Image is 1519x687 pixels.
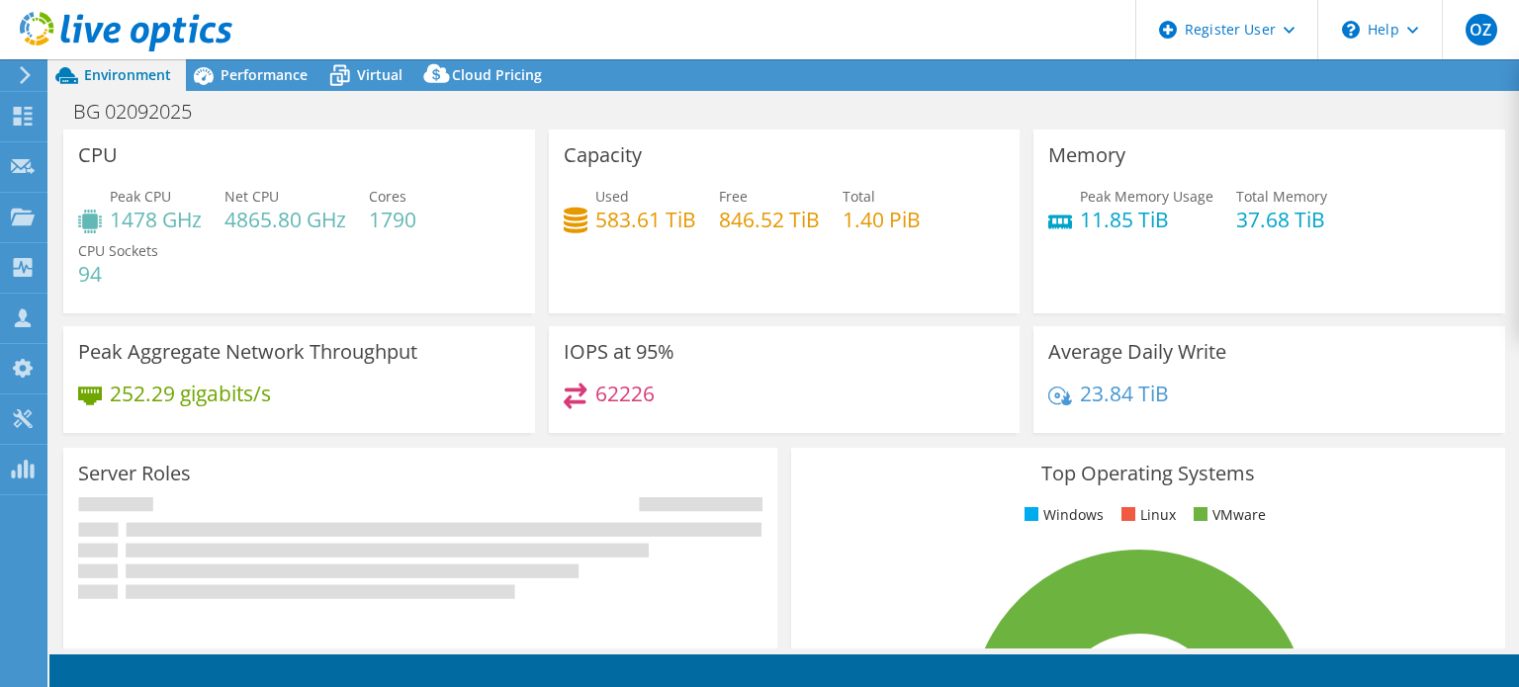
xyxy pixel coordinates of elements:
h3: CPU [78,144,118,166]
h4: 583.61 TiB [595,209,696,230]
span: Total Memory [1236,187,1327,206]
h4: 37.68 TiB [1236,209,1327,230]
h4: 846.52 TiB [719,209,820,230]
h4: 4865.80 GHz [224,209,346,230]
h3: Server Roles [78,463,191,484]
span: Peak CPU [110,187,171,206]
span: CPU Sockets [78,241,158,260]
li: Windows [1020,504,1104,526]
h4: 23.84 TiB [1080,383,1169,404]
span: Used [595,187,629,206]
span: Environment [84,65,171,84]
span: Net CPU [224,187,279,206]
h4: 1.40 PiB [843,209,921,230]
span: Free [719,187,748,206]
li: VMware [1189,504,1266,526]
h4: 1790 [369,209,416,230]
h4: 94 [78,263,158,285]
h3: Capacity [564,144,642,166]
svg: \n [1342,21,1360,39]
h4: 11.85 TiB [1080,209,1213,230]
h3: Average Daily Write [1048,341,1226,363]
span: Virtual [357,65,402,84]
h3: Memory [1048,144,1125,166]
h4: 252.29 gigabits/s [110,383,271,404]
span: Performance [221,65,308,84]
h4: 1478 GHz [110,209,202,230]
span: OZ [1466,14,1497,45]
span: Total [843,187,875,206]
span: Cores [369,187,406,206]
span: Peak Memory Usage [1080,187,1213,206]
h3: IOPS at 95% [564,341,674,363]
span: Cloud Pricing [452,65,542,84]
h4: 62226 [595,383,655,404]
h1: BG 02092025 [64,101,223,123]
h3: Top Operating Systems [806,463,1490,484]
li: Linux [1117,504,1176,526]
h3: Peak Aggregate Network Throughput [78,341,417,363]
